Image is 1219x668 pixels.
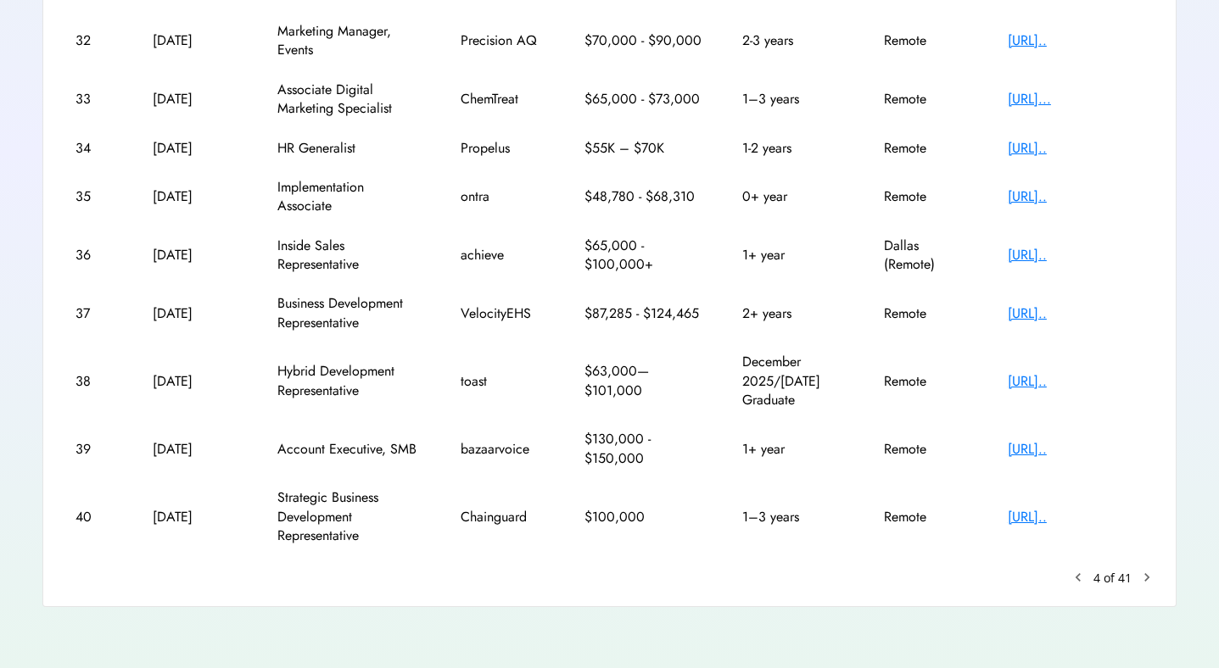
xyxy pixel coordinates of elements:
div: 37 [75,304,114,323]
div: 38 [75,372,114,391]
div: [URL].. [1008,139,1144,158]
div: Propelus [461,139,545,158]
div: [DATE] [153,90,238,109]
div: bazaarvoice [461,440,545,459]
div: Remote [884,139,969,158]
div: 39 [75,440,114,459]
div: achieve [461,246,545,264]
div: [DATE] [153,508,238,526]
div: [DATE] [153,304,238,323]
div: Remote [884,304,969,323]
div: $65,000 - $73,000 [584,90,703,109]
div: $70,000 - $90,000 [584,31,703,50]
div: Inside Sales Representative [277,237,422,275]
div: $87,285 - $124,465 [584,304,703,323]
div: Strategic Business Development Representative [277,488,422,545]
div: toast [461,372,545,391]
div: 1–3 years [742,508,844,526]
div: 1+ year [742,246,844,264]
div: Remote [884,372,969,391]
button: keyboard_arrow_left [1070,569,1087,586]
div: Marketing Manager, Events [277,22,422,60]
div: 32 [75,31,114,50]
div: Remote [884,440,969,459]
div: [URL].. [1008,187,1144,206]
div: 40 [75,508,114,526]
div: 1-2 years [742,139,844,158]
div: [URL]... [1008,90,1144,109]
div: [URL].. [1008,372,1144,391]
div: [DATE] [153,31,238,50]
div: [URL].. [1008,31,1144,50]
div: ChemTreat [461,90,545,109]
div: 0+ year [742,187,844,206]
div: Implementation Associate [277,178,422,216]
div: 33 [75,90,114,109]
div: [DATE] [153,440,238,459]
div: 34 [75,139,114,158]
div: $55K – $70K [584,139,703,158]
div: [DATE] [153,372,238,391]
button: chevron_right [1138,569,1155,586]
div: December 2025/[DATE] Graduate [742,353,844,409]
div: $48,780 - $68,310 [584,187,703,206]
div: $130,000 - $150,000 [584,430,703,468]
div: $65,000 - $100,000+ [584,237,703,275]
div: [URL].. [1008,304,1144,323]
div: Remote [884,508,969,526]
div: Remote [884,31,969,50]
div: 35 [75,187,114,206]
div: 1+ year [742,440,844,459]
div: [URL].. [1008,440,1144,459]
div: [URL].. [1008,508,1144,526]
div: $63,000—$101,000 [584,362,703,400]
div: Dallas (Remote) [884,237,969,275]
div: Hybrid Development Representative [277,362,422,400]
div: ontra [461,187,545,206]
div: [DATE] [153,187,238,206]
div: Account Executive, SMB [277,440,422,459]
div: Remote [884,90,969,109]
div: 36 [75,246,114,264]
div: HR Generalist [277,139,422,158]
div: 1–3 years [742,90,844,109]
div: Associate Digital Marketing Specialist [277,81,422,119]
div: Precision AQ [461,31,545,50]
div: VelocityEHS [461,304,545,323]
div: [DATE] [153,246,238,264]
div: [URL].. [1008,246,1144,264]
div: 4 of 41 [1093,570,1132,587]
div: 2+ years [742,304,844,323]
div: Business Development Representative [277,294,422,332]
div: 2-3 years [742,31,844,50]
div: [DATE] [153,139,238,158]
div: $100,000 [584,508,703,526]
div: Remote [884,187,969,206]
div: Chainguard [461,508,545,526]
